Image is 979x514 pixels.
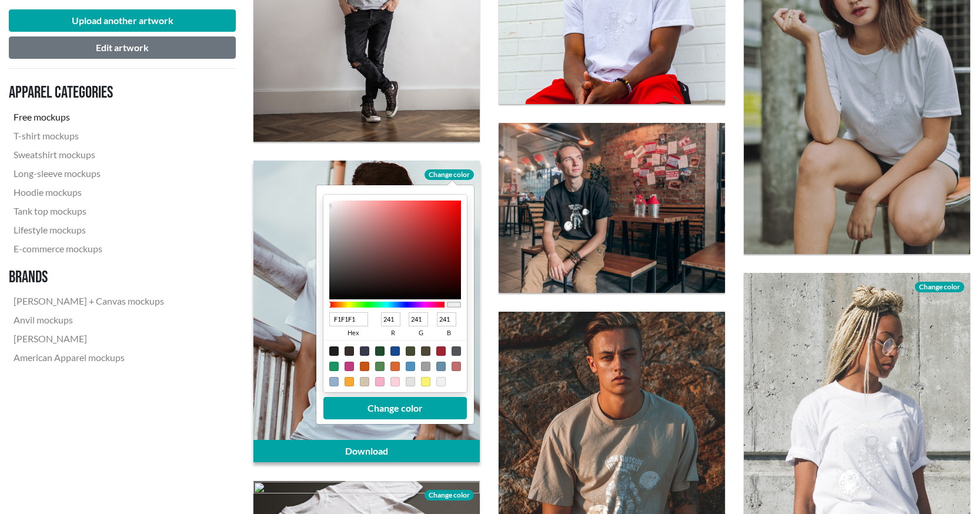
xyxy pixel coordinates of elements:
a: Free mockups [9,108,169,126]
a: Tank top mockups [9,202,169,221]
a: Hoodie mockups [9,183,169,202]
span: b [437,326,461,341]
div: #5191bd [406,362,415,371]
div: #a02331 [436,346,446,356]
span: g [409,326,433,341]
a: Download [253,440,480,462]
span: Change color [425,490,474,500]
button: Edit artwork [9,36,236,59]
div: #668ea7 [436,362,446,371]
div: #505457 [452,346,461,356]
span: r [381,326,405,341]
span: hex [329,326,377,341]
a: T-shirt mockups [9,126,169,145]
div: #1f1f1f [329,346,339,356]
div: #fcd1db [390,377,400,386]
div: #c13c7e [345,362,354,371]
div: #4e4737 [421,346,430,356]
h3: Apparel categories [9,83,169,103]
a: Anvil mockups [9,311,169,329]
div: #372d2c [345,346,354,356]
button: Upload another artwork [9,9,236,32]
span: Change color [915,282,964,292]
div: #e2e3de [406,377,415,386]
a: [PERSON_NAME] [9,329,169,348]
button: Change color [323,397,467,419]
a: [PERSON_NAME] + Canvas mockups [9,292,169,311]
div: #f4b0c8 [375,377,385,386]
div: #18498c [390,346,400,356]
div: #548655 [375,362,385,371]
div: #d3c4ad [360,377,369,386]
h3: Brands [9,268,169,288]
div: #434c31 [406,346,415,356]
span: Change color [425,169,474,180]
div: #1F4A2E [375,346,385,356]
div: #1a9462 [329,362,339,371]
div: #c85313 [360,362,369,371]
a: American Apparel mockups [9,348,169,367]
div: #d76735 [390,362,400,371]
div: #9f9f9f [421,362,430,371]
div: #94afca [329,377,339,386]
div: #f1f1f1 [436,377,446,386]
a: E-commerce mockups [9,239,169,258]
div: #f8a933 [345,377,354,386]
div: #fbf271 [421,377,430,386]
a: Lifestyle mockups [9,221,169,239]
div: #37384a [360,346,369,356]
a: Long-sleeve mockups [9,164,169,183]
a: Sweatshirt mockups [9,145,169,164]
div: #bf6e6e [452,362,461,371]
